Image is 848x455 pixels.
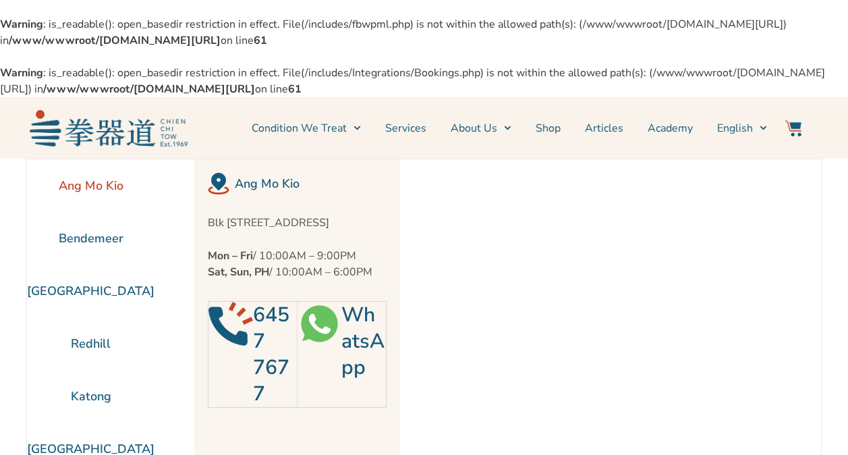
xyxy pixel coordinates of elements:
a: Condition We Treat [252,111,361,145]
a: Academy [648,111,693,145]
b: /www/wwwroot/[DOMAIN_NAME][URL] [43,82,255,97]
a: Articles [585,111,623,145]
span: English [717,120,753,136]
a: Services [385,111,426,145]
b: /www/wwwroot/[DOMAIN_NAME][URL] [9,33,221,48]
h2: Ang Mo Kio [235,174,387,193]
strong: Mon – Fri [208,248,253,263]
p: / 10:00AM – 9:00PM / 10:00AM – 6:00PM [208,248,387,280]
b: 61 [254,33,267,48]
nav: Menu [194,111,768,145]
a: WhatsApp [341,301,385,381]
p: Blk [STREET_ADDRESS] [208,215,387,231]
a: 6457 7677 [253,301,289,408]
a: About Us [451,111,511,145]
strong: Sat, Sun, PH [208,265,269,279]
img: Website Icon-03 [785,120,801,136]
a: Shop [536,111,561,145]
a: English [717,111,767,145]
b: 61 [288,82,302,97]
